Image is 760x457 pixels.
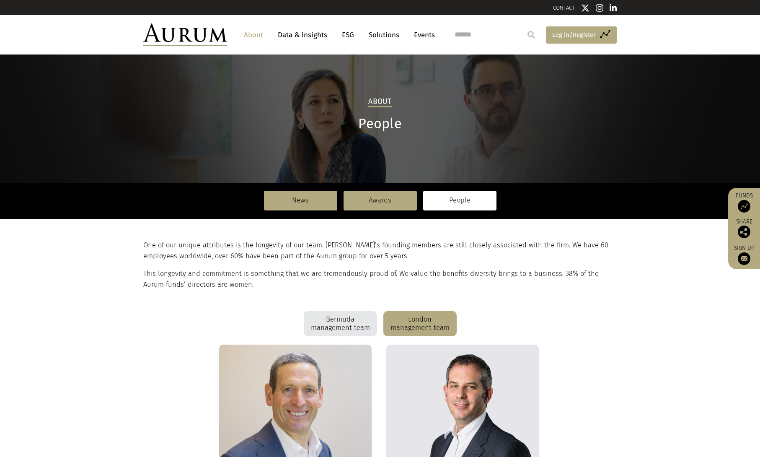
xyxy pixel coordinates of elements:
a: Events [410,27,435,43]
span: Log in/Register [552,30,596,40]
a: Funds [732,192,756,213]
p: This longevity and commitment is something that we are tremendously proud of. We value the benefi... [143,268,615,291]
img: Share this post [738,226,750,238]
input: Submit [523,26,540,43]
img: Aurum [143,23,227,46]
a: Solutions [364,27,403,43]
a: Log in/Register [546,26,617,44]
img: Twitter icon [581,4,589,12]
a: People [423,191,496,210]
div: Bermuda management team [304,311,377,336]
h2: About [368,97,391,107]
div: London management team [383,311,457,336]
img: Instagram icon [596,4,603,12]
a: ESG [338,27,358,43]
img: Linkedin icon [610,4,617,12]
p: One of our unique attributes is the longevity of our team. [PERSON_NAME]’s founding members are s... [143,240,615,262]
a: Sign up [732,244,756,265]
div: Share [732,219,756,238]
a: Data & Insights [274,27,331,43]
h1: People [143,116,617,132]
a: About [240,27,267,43]
a: Awards [344,191,417,210]
img: Access Funds [738,200,750,213]
a: CONTACT [553,5,575,11]
a: News [264,191,337,210]
img: Sign up to our newsletter [738,252,750,265]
